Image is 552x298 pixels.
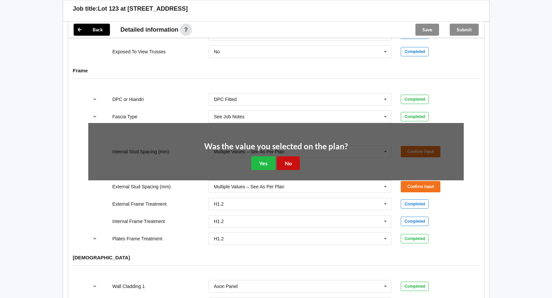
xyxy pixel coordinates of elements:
[73,5,98,13] h3: Job title:
[112,49,166,54] label: Exposed To View Trusses
[121,27,179,33] span: Detailed information
[112,97,144,102] label: DPC or Hiandri
[74,24,110,36] button: Back
[277,156,300,170] button: No
[98,5,188,13] h3: Lot 123 at [STREET_ADDRESS]
[88,233,101,245] button: reference-toggle
[401,217,429,226] div: Completed
[401,112,429,121] div: Completed
[112,236,162,241] label: Plates Frame Treatment
[112,284,145,289] label: Wall Cladding 1
[214,202,224,206] div: H1.2
[214,184,284,189] div: Multiple Values – See As Per Plan
[401,95,429,104] div: Completed
[73,254,479,261] h4: [DEMOGRAPHIC_DATA]
[401,47,429,56] div: Completed
[112,184,171,189] label: External Stud Spacing (mm)
[401,234,429,243] div: Completed
[401,282,429,291] div: Completed
[214,284,238,289] div: Axon Panel
[88,111,101,123] button: reference-toggle
[214,49,220,54] div: No
[88,280,101,292] button: reference-toggle
[112,201,167,207] label: External Frame Treatment
[401,199,429,209] div: Completed
[251,156,276,170] button: Yes
[214,236,224,241] div: H1.2
[88,93,101,105] button: reference-toggle
[214,219,224,224] div: H1.2
[204,141,348,152] h2: Was the value you selected on the plan?
[112,114,137,119] label: Fascia Type
[73,67,479,74] h4: Frame
[214,114,245,119] div: See Job Notes
[214,97,237,102] div: DPC Fitted
[112,219,165,224] label: Internal Frame Treatment
[401,181,440,192] button: Confirm input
